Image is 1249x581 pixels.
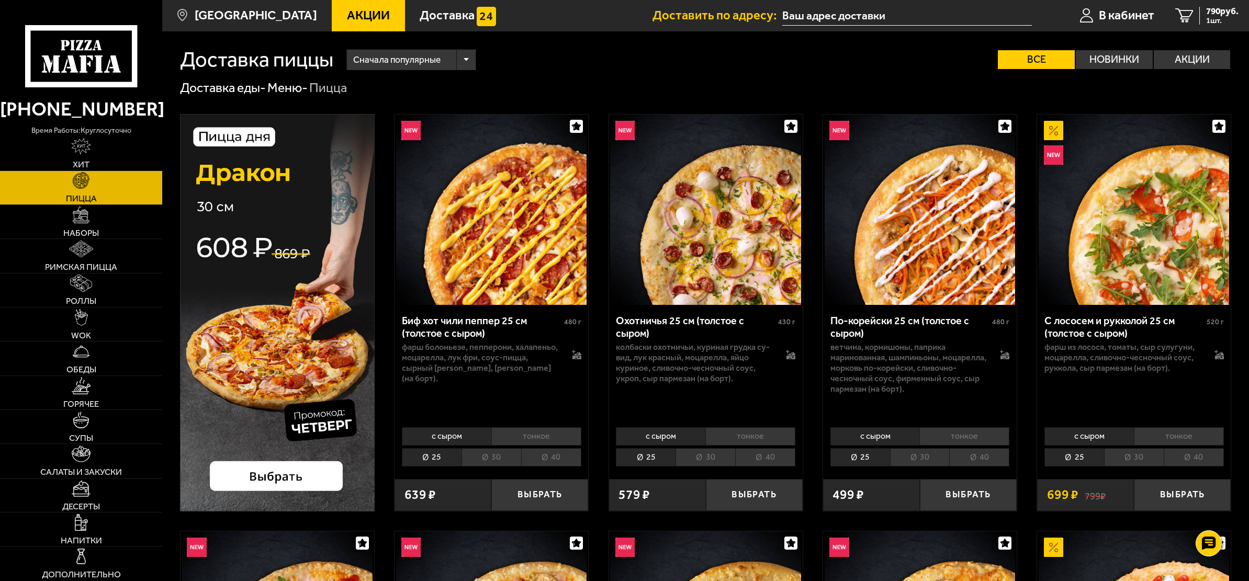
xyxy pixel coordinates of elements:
[180,80,266,95] a: Доставка еды-
[830,342,987,394] p: ветчина, корнишоны, паприка маринованная, шампиньоны, моцарелла, морковь по-корейски, сливочно-че...
[69,434,93,442] span: Супы
[830,448,890,466] li: 25
[823,115,1017,305] a: НовинкаПо-корейски 25 см (толстое с сыром)
[491,427,581,446] li: тонкое
[1047,488,1078,502] span: 699 ₽
[66,365,96,374] span: Обеды
[735,448,795,466] li: 40
[63,229,99,237] span: Наборы
[402,342,559,384] p: фарш болоньезе, пепперони, халапеньо, моцарелла, лук фри, соус-пицца, сырный [PERSON_NAME], [PERS...
[66,194,97,203] span: Пицца
[1044,427,1134,446] li: с сыром
[347,9,390,22] span: Акции
[825,115,1015,305] img: По-корейски 25 см (толстое с сыром)
[61,536,102,545] span: Напитки
[609,115,803,305] a: НовинкаОхотничья 25 см (толстое с сыром)
[45,263,117,271] span: Римская пицца
[40,468,122,476] span: Салаты и закуски
[42,570,121,579] span: Дополнительно
[1206,7,1239,16] span: 790 руб.
[992,317,1009,326] span: 480 г
[1039,115,1229,305] img: С лососем и рукколой 25 см (толстое с сыром)
[676,448,735,466] li: 30
[998,50,1075,69] label: Все
[829,121,849,140] img: Новинка
[309,79,347,96] div: Пицца
[782,6,1032,26] input: Ваш адрес доставки
[1099,9,1154,22] span: В кабинет
[404,488,436,502] span: 639 ₽
[1164,448,1224,466] li: 40
[491,479,588,511] button: Выбрать
[1044,538,1063,557] img: Акционный
[610,115,801,305] img: Охотничья 25 см (толстое с сыром)
[1044,121,1063,140] img: Акционный
[778,317,795,326] span: 430 г
[616,427,705,446] li: с сыром
[615,121,635,140] img: Новинка
[353,48,441,72] span: Сначала популярные
[616,448,676,466] li: 25
[616,342,773,384] p: колбаски охотничьи, куриная грудка су-вид, лук красный, моцарелла, яйцо куриное, сливочно-чесночн...
[402,427,491,446] li: с сыром
[187,538,206,557] img: Новинка
[1044,315,1204,340] div: С лососем и рукколой 25 см (толстое с сыром)
[652,9,782,22] span: Доставить по адресу:
[521,448,581,466] li: 40
[829,538,849,557] img: Новинка
[1044,145,1063,165] img: Новинка
[1037,115,1231,305] a: АкционныйНовинкаС лососем и рукколой 25 см (толстое с сыром)
[462,448,521,466] li: 30
[830,315,990,340] div: По-корейски 25 см (толстое с сыром)
[402,315,561,340] div: Биф хот чили пеппер 25 см (толстое с сыром)
[1134,427,1224,446] li: тонкое
[1085,488,1106,502] s: 799 ₽
[180,49,333,70] h1: Доставка пиццы
[949,448,1009,466] li: 40
[1206,17,1239,25] span: 1 шт.
[62,502,100,511] span: Десерты
[832,488,864,502] span: 499 ₽
[395,115,588,305] a: НовинкаБиф хот чили пеппер 25 см (толстое с сыром)
[477,7,496,26] img: 15daf4d41897b9f0e9f617042186c801.svg
[195,9,317,22] span: [GEOGRAPHIC_DATA]
[706,479,803,511] button: Выбрать
[1044,448,1104,466] li: 25
[1134,479,1231,511] button: Выбрать
[890,448,950,466] li: 30
[401,121,421,140] img: Новинка
[420,9,475,22] span: Доставка
[919,427,1009,446] li: тонкое
[1076,50,1153,69] label: Новинки
[618,488,650,502] span: 579 ₽
[63,400,99,408] span: Горячее
[73,160,89,169] span: Хит
[830,427,920,446] li: с сыром
[1154,50,1231,69] label: Акции
[401,538,421,557] img: Новинка
[66,297,96,305] span: Роллы
[705,427,795,446] li: тонкое
[1207,317,1224,326] span: 520 г
[402,448,462,466] li: 25
[396,115,587,305] img: Биф хот чили пеппер 25 см (толстое с сыром)
[267,80,308,95] a: Меню-
[564,317,581,326] span: 480 г
[1104,448,1164,466] li: 30
[920,479,1017,511] button: Выбрать
[71,331,91,340] span: WOK
[616,315,775,340] div: Охотничья 25 см (толстое с сыром)
[1044,342,1201,373] p: фарш из лосося, томаты, сыр сулугуни, моцарелла, сливочно-чесночный соус, руккола, сыр пармезан (...
[615,538,635,557] img: Новинка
